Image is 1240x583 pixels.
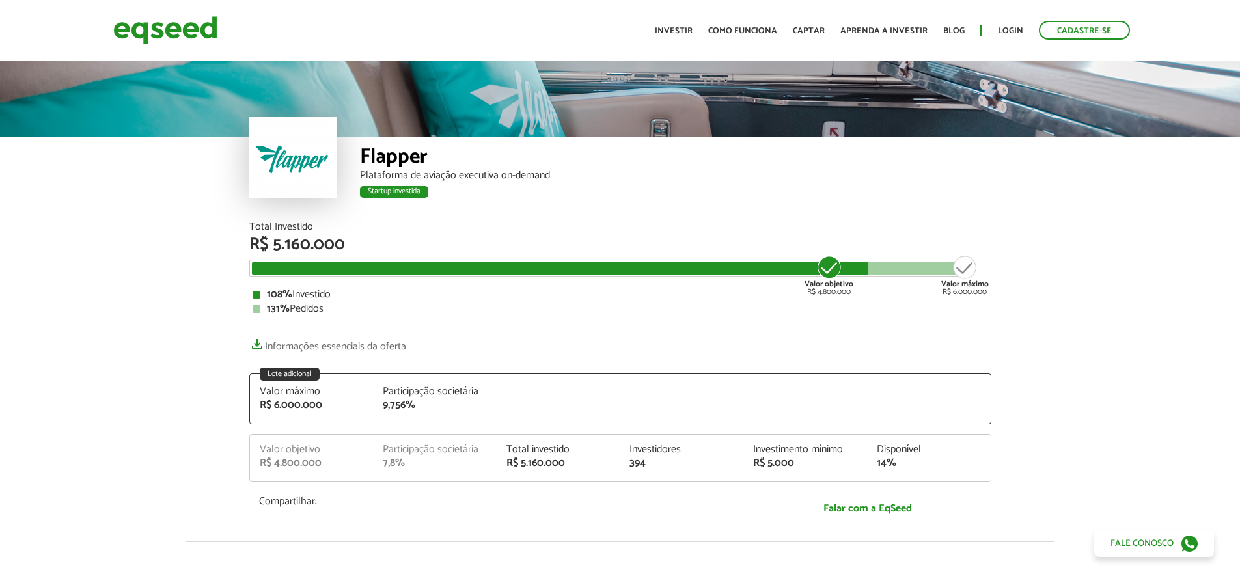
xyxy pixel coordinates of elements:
[1039,21,1130,40] a: Cadastre-se
[360,170,991,181] div: Plataforma de aviação executiva on-demand
[805,254,853,296] div: R$ 4.800.000
[260,386,364,397] div: Valor máximo
[260,444,364,455] div: Valor objetivo
[1094,530,1214,557] a: Fale conosco
[267,300,290,318] strong: 131%
[840,27,928,35] a: Aprenda a investir
[941,254,989,296] div: R$ 6.000.000
[629,458,734,468] div: 394
[383,386,487,397] div: Participação societária
[506,458,611,468] div: R$ 5.160.000
[360,146,991,170] div: Flapper
[383,458,487,468] div: 7,8%
[259,495,734,508] p: Compartilhar:
[506,444,611,455] div: Total investido
[754,495,982,522] a: Falar com a EqSeed
[260,400,364,411] div: R$ 6.000.000
[113,13,217,47] img: EqSeed
[793,27,825,35] a: Captar
[629,444,734,455] div: Investidores
[753,458,857,468] div: R$ 5.000
[877,444,981,455] div: Disponível
[260,368,320,381] div: Lote adicional
[753,444,857,455] div: Investimento mínimo
[360,186,428,198] div: Startup investida
[249,334,406,352] a: Informações essenciais da oferta
[655,27,693,35] a: Investir
[708,27,777,35] a: Como funciona
[383,400,487,411] div: 9,756%
[260,458,364,468] div: R$ 4.800.000
[267,286,292,303] strong: 108%
[941,278,989,290] strong: Valor máximo
[805,278,853,290] strong: Valor objetivo
[253,290,988,300] div: Investido
[943,27,965,35] a: Blog
[253,304,988,314] div: Pedidos
[249,222,991,232] div: Total Investido
[249,236,991,253] div: R$ 5.160.000
[998,27,1023,35] a: Login
[383,444,487,455] div: Participação societária
[877,458,981,468] div: 14%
